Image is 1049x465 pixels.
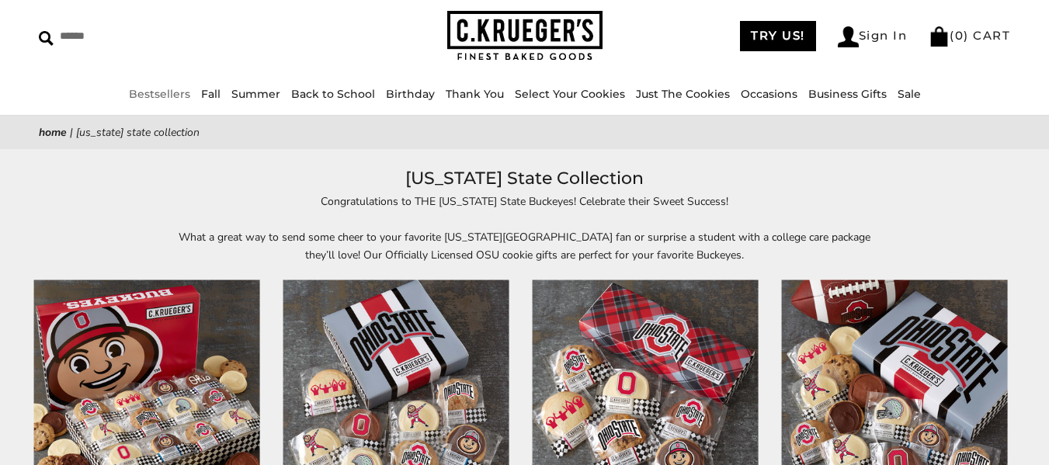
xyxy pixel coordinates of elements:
nav: breadcrumbs [39,123,1010,141]
a: TRY US! [740,21,816,51]
a: Just The Cookies [636,87,730,101]
p: What a great way to send some cheer to your favorite [US_STATE][GEOGRAPHIC_DATA] fan or surprise ... [168,228,882,264]
span: [US_STATE] State Collection [76,125,200,140]
input: Search [39,24,264,48]
img: Bag [929,26,950,47]
a: Bestsellers [129,87,190,101]
a: Fall [201,87,221,101]
a: Summer [231,87,280,101]
span: 0 [955,28,964,43]
img: Search [39,31,54,46]
a: Thank You [446,87,504,101]
img: Account [838,26,859,47]
a: Home [39,125,67,140]
a: Back to School [291,87,375,101]
a: Birthday [386,87,435,101]
a: Select Your Cookies [515,87,625,101]
a: Sign In [838,26,908,47]
span: | [70,125,73,140]
a: Business Gifts [808,87,887,101]
a: (0) CART [929,28,1010,43]
img: C.KRUEGER'S [447,11,603,61]
p: Congratulations to THE [US_STATE] State Buckeyes! Celebrate their Sweet Success! [168,193,882,210]
h1: [US_STATE] State Collection [62,165,987,193]
a: Sale [898,87,921,101]
a: Occasions [741,87,797,101]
